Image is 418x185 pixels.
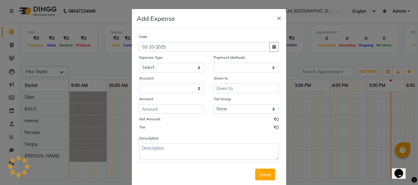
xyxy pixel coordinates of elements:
span: × [277,13,281,22]
label: Description [139,136,159,141]
label: Account [139,75,153,81]
span: ₹0 [273,116,279,124]
span: ₹0 [273,124,279,132]
button: Close [272,9,286,26]
label: Amount [139,96,153,102]
input: Given to [214,84,279,93]
label: Tax Group [214,96,231,102]
input: Amount [139,104,204,114]
label: Expense Type [139,55,163,60]
label: Tax [139,124,145,130]
label: Net Amount [139,116,160,122]
label: Payment Methods [214,55,245,60]
label: Date [139,34,148,40]
span: Save [259,171,271,178]
button: Save [255,169,275,180]
iframe: chat widget [392,160,412,179]
h5: Add Expense [137,14,175,23]
label: Given to [214,75,228,81]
